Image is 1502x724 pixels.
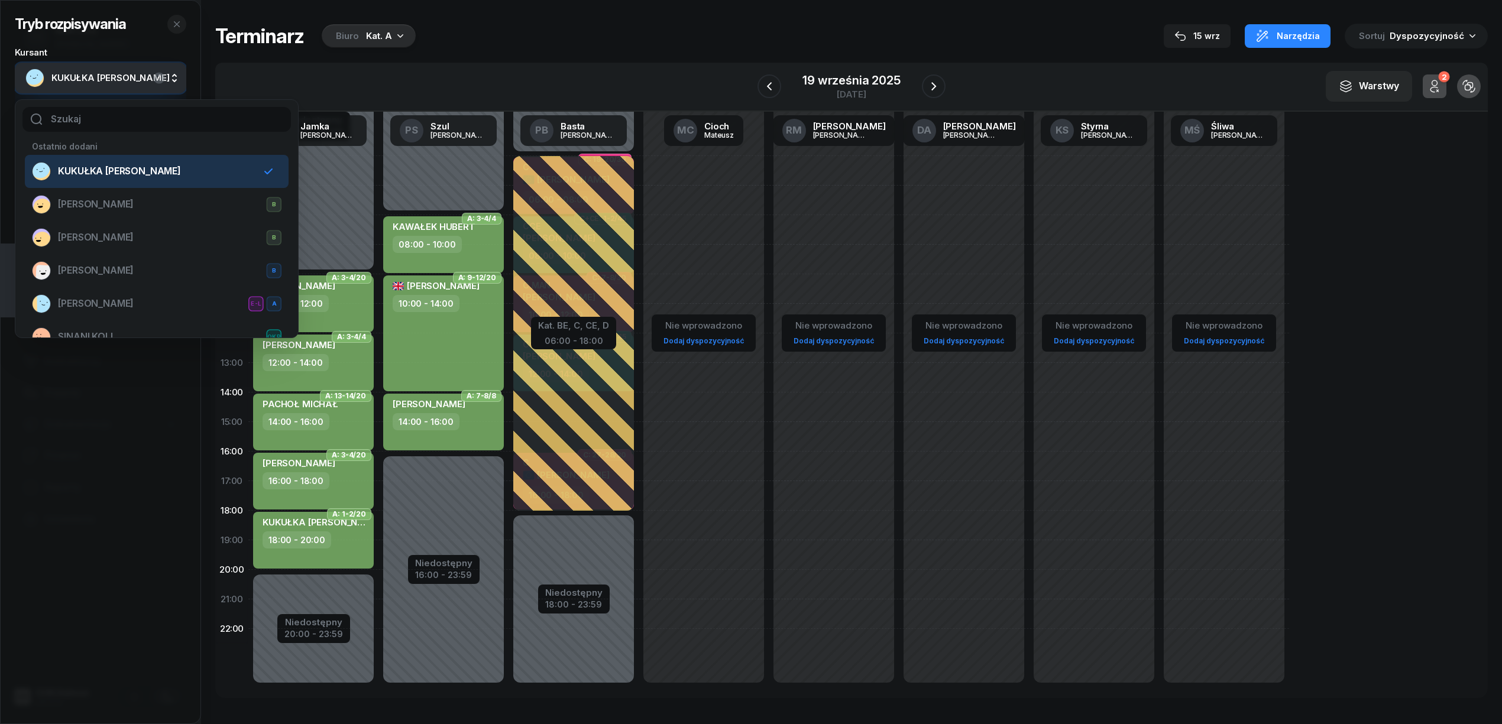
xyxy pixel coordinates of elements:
button: Warstwy [1326,71,1412,102]
span: MŚ [1184,125,1200,135]
div: 20:00 - 23:59 [284,626,343,639]
div: Nie wprowadzono [1179,318,1269,333]
button: A [267,296,282,311]
div: [DATE] [802,90,900,99]
div: 19 września 2025 [802,74,900,86]
div: Mateusz [704,131,734,139]
div: Nie wprowadzono [1049,318,1139,333]
div: 13:00 [215,348,248,378]
div: 18:00 - 20:00 [263,531,331,548]
div: Cioch [704,122,734,131]
button: E-L [248,296,264,311]
div: Biuro [336,29,359,43]
button: B [267,230,282,245]
div: Śliwa [1211,122,1268,131]
div: A [268,299,280,309]
button: Nie wprowadzonoDodaj dyspozycyjność [1049,316,1139,350]
div: 15 wrz [1174,29,1220,43]
a: Dodaj dyspozycyjność [1049,334,1139,348]
h2: Tryb rozpisywania [15,15,126,34]
button: Sortuj Dyspozycyjność [1345,24,1488,48]
div: 14:00 [215,378,248,407]
div: 22:00 [215,614,248,644]
button: BiuroKat. A [318,24,416,48]
div: Basta [561,122,617,131]
div: Warstwy [1339,79,1399,94]
span: MC [677,125,694,135]
button: Niedostępny16:00 - 23:59 [415,556,472,582]
span: [PERSON_NAME] [263,280,335,291]
div: 06:00 - 18:00 [538,333,609,346]
span: KUKUŁKA [PERSON_NAME] [263,517,381,528]
a: PSSzul[PERSON_NAME] [390,115,497,146]
span: PS [405,125,418,135]
div: Styrna [1081,122,1138,131]
span: [PERSON_NAME] [393,398,465,410]
div: B [268,233,280,243]
button: Niedostępny18:00 - 23:59 [545,586,603,612]
div: Niedostępny [284,618,343,626]
button: B [267,197,282,212]
div: [PERSON_NAME] [430,131,487,139]
div: Nie wprowadzono [789,318,879,333]
a: KSStyrna[PERSON_NAME] [1041,115,1147,146]
div: Szul [430,122,487,131]
span: Narzędzia [1277,29,1320,43]
div: 2 [1438,72,1449,83]
button: Nie wprowadzonoDodaj dyspozycyjność [659,316,749,350]
span: KUKUŁKA [PERSON_NAME] [58,164,181,179]
a: JJJamka[PERSON_NAME] [260,115,367,146]
span: A: 3-4/20 [332,277,366,279]
div: 18:00 - 23:59 [545,597,603,609]
button: Nie wprowadzonoDodaj dyspozycyjność [919,316,1009,350]
a: MCCiochMateusz [664,115,743,146]
div: 18:00 [215,496,248,525]
span: Dyspozycyjność [1390,30,1464,41]
div: B [268,266,280,276]
button: Narzędzia [1245,24,1331,48]
div: 10:00 - 14:00 [393,295,459,312]
span: [PERSON_NAME] [263,457,335,469]
div: OKR [264,332,284,342]
div: Kat. BE, C, CE, D [538,318,609,333]
a: Dodaj dyspozycyjność [919,334,1009,348]
button: Nie wprowadzonoDodaj dyspozycyjność [789,316,879,350]
div: [PERSON_NAME] [813,122,886,131]
span: [PERSON_NAME] [263,339,335,350]
div: 14:00 - 16:00 [393,413,459,430]
span: PB [535,125,548,135]
button: Kat. BE, C, CE, D06:00 - 18:00 [538,318,609,346]
div: 21:00 [215,585,248,614]
span: A: 1-2/20 [332,513,366,515]
h1: Terminarz [215,25,304,47]
a: Dodaj dyspozycyjność [659,334,749,348]
span: A: 7-8/8 [467,395,496,397]
span: SINANI KOLI [58,329,112,345]
button: 2 [1423,74,1446,98]
span: Sortuj [1359,28,1387,44]
div: [PERSON_NAME] [813,131,870,139]
span: KUKUŁKA [PERSON_NAME] [51,70,176,86]
span: [PERSON_NAME] [58,230,134,245]
span: A: 9-12/20 [458,277,496,279]
a: DA[PERSON_NAME][PERSON_NAME] [903,115,1025,146]
span: A: 3-4/4 [467,217,496,220]
input: Szukaj [22,107,291,132]
div: [PERSON_NAME] [561,131,617,139]
div: Jamka [300,122,357,131]
div: 15:00 [215,407,248,437]
button: OKR [267,329,282,345]
div: 16:00 - 23:59 [415,567,472,580]
div: 08:00 - 10:00 [393,236,462,253]
div: 14:00 - 16:00 [263,413,329,430]
div: [PERSON_NAME] [1211,131,1268,139]
div: [PERSON_NAME] [943,122,1016,131]
span: [PERSON_NAME] [58,263,134,278]
span: [PERSON_NAME] [393,280,480,291]
div: Nie wprowadzono [919,318,1009,333]
button: Niedostępny20:00 - 23:59 [284,615,343,641]
div: E-L [247,299,265,309]
span: [PERSON_NAME] [58,197,134,212]
div: Niedostępny [545,588,603,597]
button: 15 wrz [1164,24,1231,48]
